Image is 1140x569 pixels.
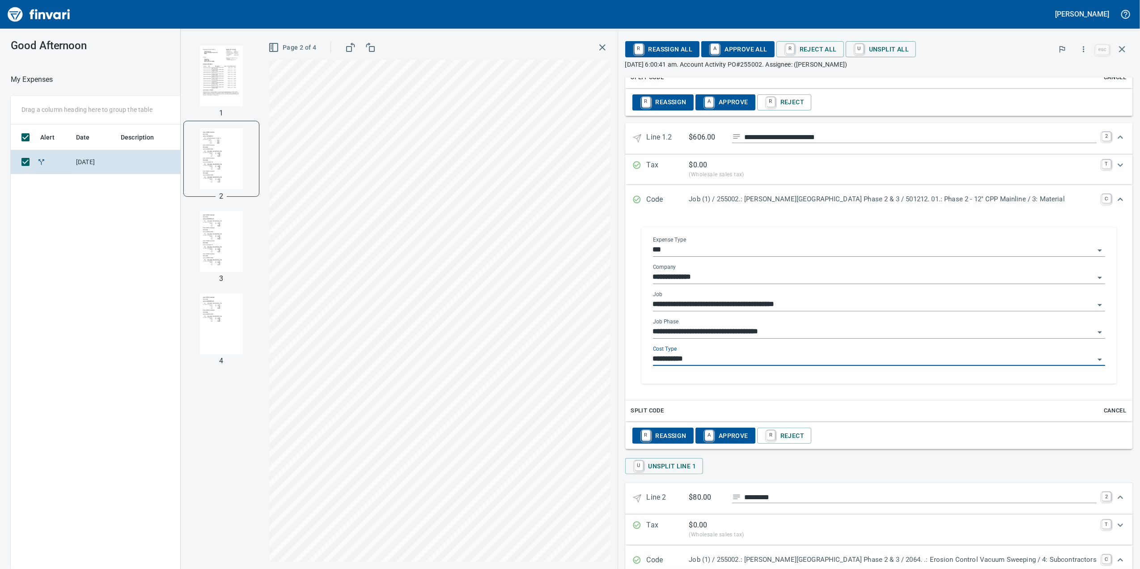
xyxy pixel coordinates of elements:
[846,41,916,57] button: UUnsplit All
[270,42,316,53] span: Page 2 of 4
[625,123,1133,154] div: Expand
[219,191,223,202] p: 2
[1053,7,1111,21] button: [PERSON_NAME]
[1055,9,1109,19] h5: [PERSON_NAME]
[1102,520,1111,529] a: T
[267,39,320,56] button: Page 2 of 4
[705,97,713,107] a: A
[5,4,72,25] img: Finvari
[647,132,689,145] p: Line 1.2
[219,273,223,284] p: 3
[767,97,775,107] a: R
[1103,406,1127,416] span: Cancel
[689,520,708,531] p: $ 0.00
[625,458,703,474] button: UUnsplit Line 1
[689,194,1097,204] p: Job (1) / 255002.: [PERSON_NAME][GEOGRAPHIC_DATA] Phase 2 & 3 / 501212. 01.: Phase 2 - 12" CPP Ma...
[625,89,1133,116] div: Expand
[21,105,153,114] p: Drag a column heading here to group the table
[625,41,700,57] button: RReassign All
[625,60,1133,69] p: [DATE] 6:00:41 am. Account Activity PO#255002. Assignee: ([PERSON_NAME])
[1052,39,1072,59] button: Flag
[1102,492,1111,501] a: 2
[72,150,117,174] td: [DATE]
[191,293,252,354] img: Page 4
[703,428,748,443] span: Approve
[1093,38,1133,60] span: Close invoice
[631,406,664,416] span: Split Code
[40,132,55,143] span: Alert
[647,194,689,206] p: Code
[1102,132,1111,141] a: 2
[855,44,864,54] a: U
[1093,326,1106,339] button: Open
[647,492,689,505] p: Line 2
[1102,555,1111,564] a: C
[11,74,53,85] p: My Expenses
[625,215,1133,421] div: Expand
[1093,244,1106,257] button: Open
[191,211,252,272] img: Page 3
[701,41,774,57] button: AApprove All
[625,185,1133,215] div: Expand
[632,42,693,57] span: Reassign All
[705,430,713,440] a: A
[635,44,643,54] a: R
[1093,272,1106,284] button: Open
[689,132,725,143] p: $606.00
[642,430,650,440] a: R
[632,94,694,110] button: RReassign
[191,46,252,106] img: Page 1
[629,404,666,418] button: Split Code
[1093,353,1106,366] button: Open
[647,555,689,566] p: Code
[647,160,689,179] p: Tax
[786,44,794,54] a: R
[635,461,643,471] a: U
[653,238,686,243] label: Expense Type
[767,430,775,440] a: R
[632,428,694,444] button: RReassign
[632,459,696,474] span: Unsplit Line 1
[219,356,223,366] p: 4
[629,71,666,85] button: Split Code
[219,108,223,119] p: 1
[625,514,1133,545] div: Expand
[757,428,811,444] button: RReject
[1096,45,1109,55] a: esc
[703,95,748,110] span: Approve
[121,132,166,143] span: Description
[764,428,804,443] span: Reject
[11,74,53,85] nav: breadcrumb
[653,319,678,325] label: Job Phase
[1101,71,1129,85] button: Cancel
[689,531,1097,539] p: (Wholesale sales tax)
[640,428,687,443] span: Reassign
[191,128,252,189] img: Page 2
[689,492,725,503] p: $80.00
[689,170,1097,179] p: (Wholesale sales tax)
[625,154,1133,185] div: Expand
[642,97,650,107] a: R
[711,44,719,54] a: A
[1102,160,1111,169] a: T
[708,42,767,57] span: Approve All
[1093,299,1106,311] button: Open
[40,132,66,143] span: Alert
[625,422,1133,449] div: Expand
[1101,404,1129,418] button: Cancel
[689,160,708,170] p: $ 0.00
[640,95,687,110] span: Reassign
[631,72,664,83] span: Split Code
[76,132,102,143] span: Date
[1103,72,1127,83] span: Cancel
[695,94,755,110] button: AApprove
[764,95,804,110] span: Reject
[76,132,90,143] span: Date
[121,132,154,143] span: Description
[625,483,1133,514] div: Expand
[689,555,1097,565] p: Job (1) / 255002.: [PERSON_NAME][GEOGRAPHIC_DATA] Phase 2 & 3 / 2064. .: Erosion Control Vacuum S...
[1102,194,1111,203] a: C
[757,94,811,110] button: RReject
[653,292,662,297] label: Job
